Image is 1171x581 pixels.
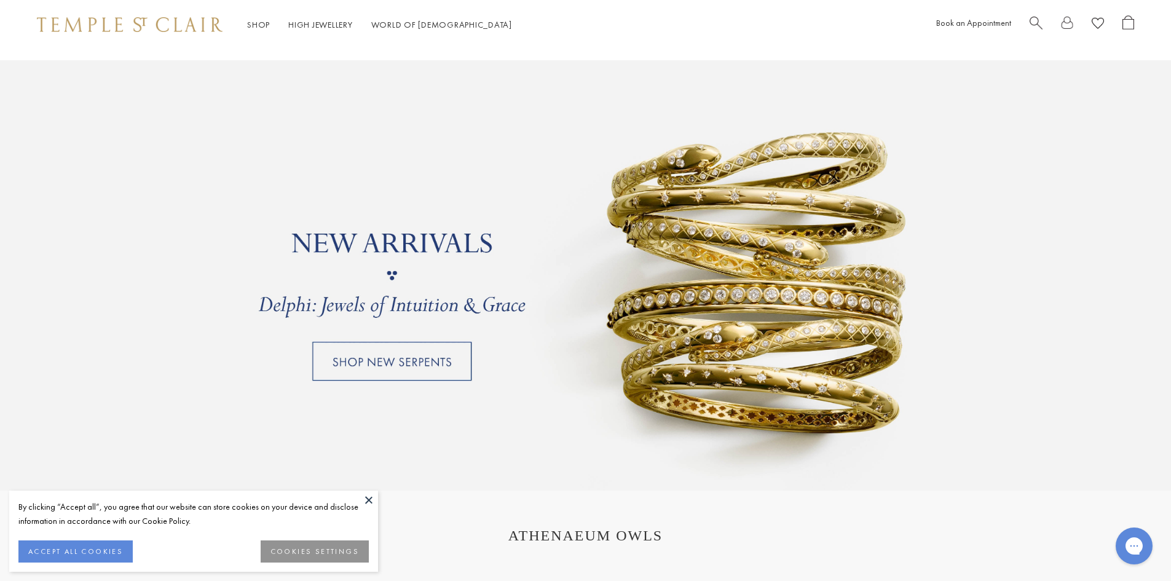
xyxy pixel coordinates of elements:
[261,540,369,563] button: COOKIES SETTINGS
[49,528,1122,544] h1: ATHENAEUM OWLS
[37,17,223,32] img: Temple St. Clair
[371,19,512,30] a: World of [DEMOGRAPHIC_DATA]World of [DEMOGRAPHIC_DATA]
[1092,15,1104,34] a: View Wishlist
[1030,15,1043,34] a: Search
[1110,523,1159,569] iframe: Gorgias live chat messenger
[288,19,353,30] a: High JewelleryHigh Jewellery
[18,500,369,528] div: By clicking “Accept all”, you agree that our website can store cookies on your device and disclos...
[1122,15,1134,34] a: Open Shopping Bag
[18,540,133,563] button: ACCEPT ALL COOKIES
[247,17,512,33] nav: Main navigation
[247,19,270,30] a: ShopShop
[936,17,1011,28] a: Book an Appointment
